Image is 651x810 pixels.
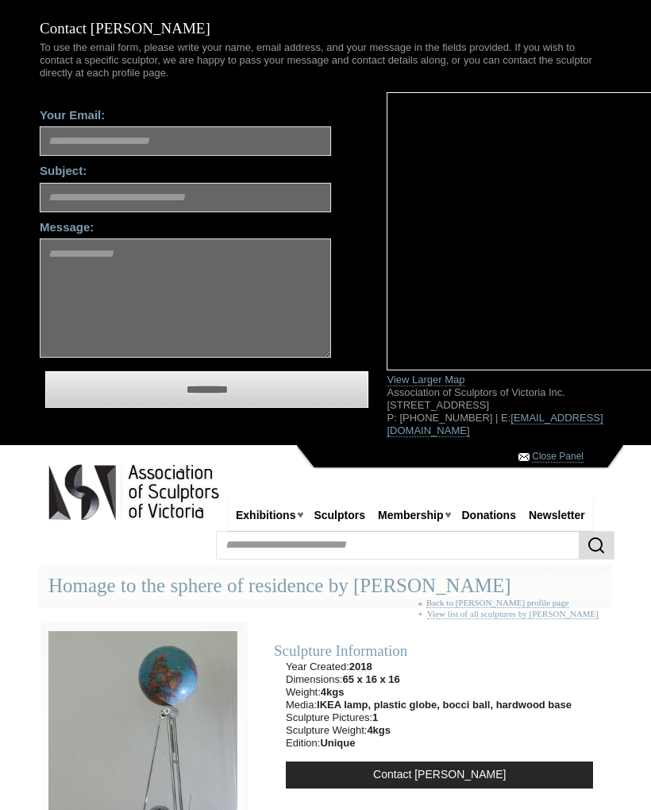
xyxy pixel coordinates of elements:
[372,501,449,530] a: Membership
[321,686,345,698] strong: 4kgs
[286,699,572,711] li: Media:
[317,699,572,711] strong: IKEA lamp, plastic globe, bocci ball, hardwood base
[286,762,593,789] a: Contact [PERSON_NAME]
[343,673,400,685] strong: 65 x 16 x 16
[372,711,378,723] strong: 1
[229,501,302,530] a: Exhibitions
[418,598,603,626] div: « +
[532,451,584,463] a: Close Panel
[286,724,572,737] li: Sculpture Weight:
[274,641,605,660] div: Sculpture Information
[349,661,372,672] strong: 2018
[518,453,530,461] img: Contact ASV
[367,724,391,736] strong: 4kgs
[40,100,363,122] label: Your Email:
[40,565,611,607] div: Homage to the sphere of residence by [PERSON_NAME]
[40,156,363,178] label: Subject:
[427,609,599,619] a: View list of all sculptures by [PERSON_NAME]
[286,686,572,699] li: Weight:
[387,374,464,386] a: View Larger Map
[522,501,591,530] a: Newsletter
[320,737,355,749] strong: Unique
[387,386,611,437] p: Association of Sculptors of Victoria Inc. [STREET_ADDRESS] P: [PHONE_NUMBER] | E:
[40,41,611,79] p: To use the email form, please write your name, email address, and your message in the fields prov...
[286,673,572,686] li: Dimensions:
[426,598,569,608] a: Back to [PERSON_NAME] profile page
[587,536,606,555] img: Search
[387,412,603,437] a: [EMAIL_ADDRESS][DOMAIN_NAME]
[307,501,372,530] a: Sculptors
[455,501,522,530] a: Donations
[40,21,611,41] h1: Contact [PERSON_NAME]
[286,737,572,750] li: Edition:
[286,711,572,724] li: Sculpture Pictures:
[40,212,363,234] label: Message:
[286,661,572,673] li: Year Created:
[48,461,222,524] img: logo.png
